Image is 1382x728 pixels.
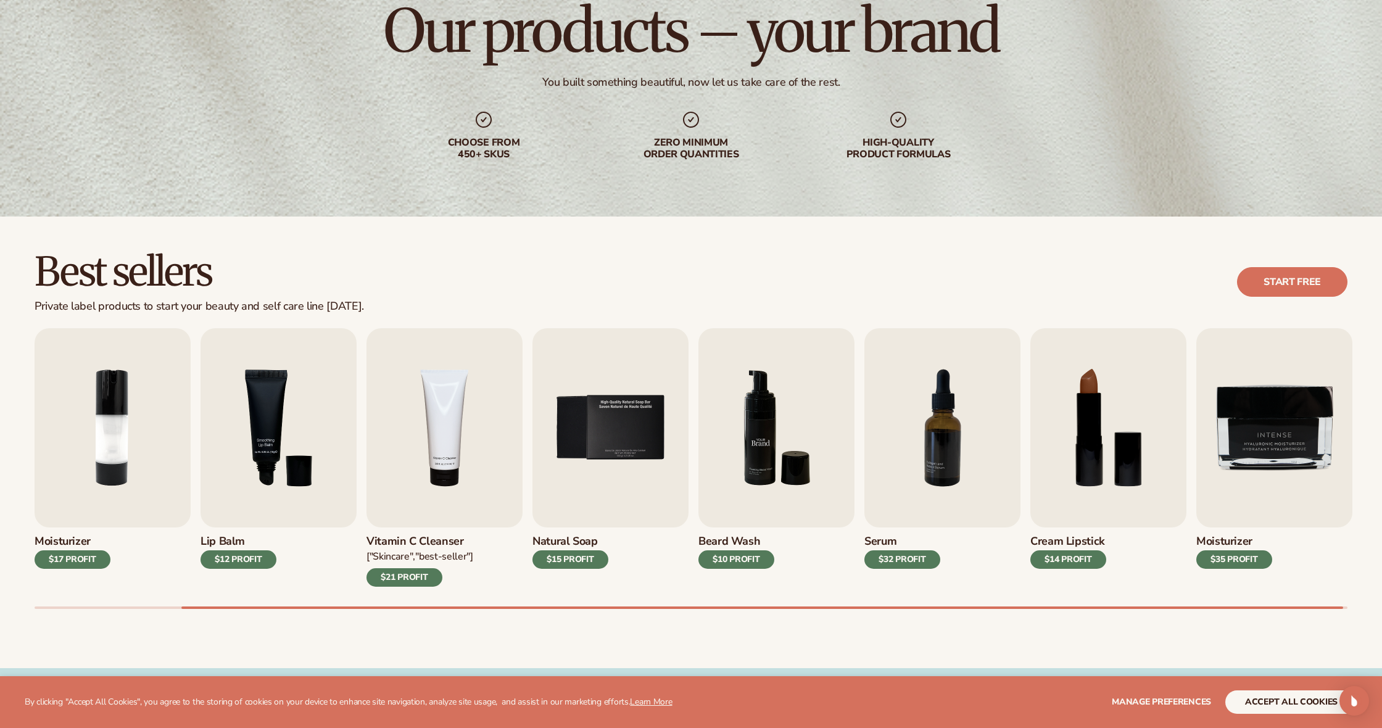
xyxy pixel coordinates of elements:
[542,75,840,89] div: You built something beautiful, now let us take care of the rest.
[384,1,998,60] h1: Our products – your brand
[25,697,672,708] p: By clicking "Accept All Cookies", you agree to the storing of cookies on your device to enhance s...
[864,550,940,569] div: $32 PROFIT
[35,300,364,313] div: Private label products to start your beauty and self care line [DATE].
[405,137,563,160] div: Choose from 450+ Skus
[864,328,1020,587] a: 7 / 9
[366,328,523,587] a: 4 / 9
[35,550,110,569] div: $17 PROFIT
[35,328,191,587] a: 2 / 9
[532,328,689,587] a: 5 / 9
[698,535,774,548] h3: Beard Wash
[35,251,364,292] h2: Best sellers
[698,550,774,569] div: $10 PROFIT
[366,550,473,563] div: ["Skincare","Best-seller"]
[201,550,276,569] div: $12 PROFIT
[698,328,854,587] a: 6 / 9
[612,137,770,160] div: Zero minimum order quantities
[630,696,672,708] a: Learn More
[35,535,110,548] h3: Moisturizer
[1225,690,1357,714] button: accept all cookies
[698,328,854,527] img: Shopify Image 10
[1030,550,1106,569] div: $14 PROFIT
[1237,267,1347,297] a: Start free
[366,568,442,587] div: $21 PROFIT
[532,550,608,569] div: $15 PROFIT
[819,137,977,160] div: High-quality product formulas
[1196,550,1272,569] div: $35 PROFIT
[1196,328,1352,587] a: 9 / 9
[1030,328,1186,587] a: 8 / 9
[1339,686,1369,716] div: Open Intercom Messenger
[1030,535,1106,548] h3: Cream Lipstick
[201,328,357,587] a: 3 / 9
[1196,535,1272,548] h3: Moisturizer
[532,535,608,548] h3: Natural Soap
[201,535,276,548] h3: Lip Balm
[366,535,473,548] h3: Vitamin C Cleanser
[1112,690,1211,714] button: Manage preferences
[1112,696,1211,708] span: Manage preferences
[864,535,940,548] h3: Serum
